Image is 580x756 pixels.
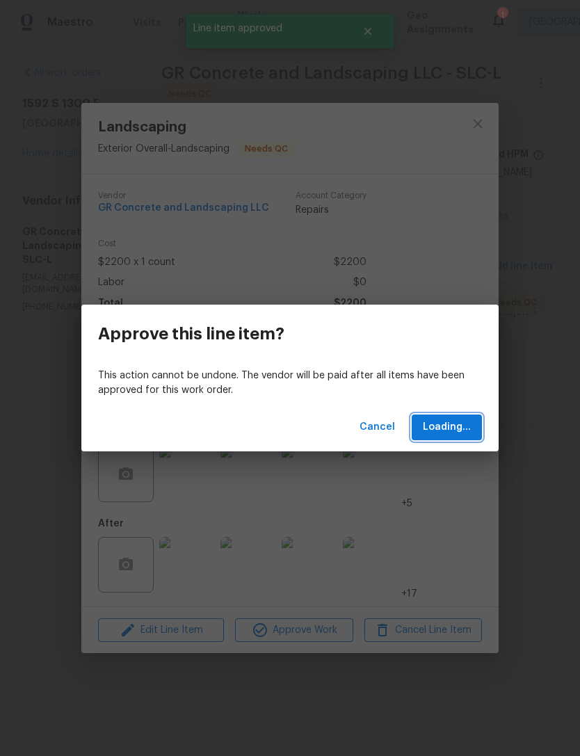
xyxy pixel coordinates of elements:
span: Loading... [423,419,471,436]
p: This action cannot be undone. The vendor will be paid after all items have been approved for this... [98,369,482,398]
button: Loading... [412,415,482,440]
span: Cancel [360,419,395,436]
h3: Approve this line item? [98,324,284,344]
button: Cancel [354,415,401,440]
